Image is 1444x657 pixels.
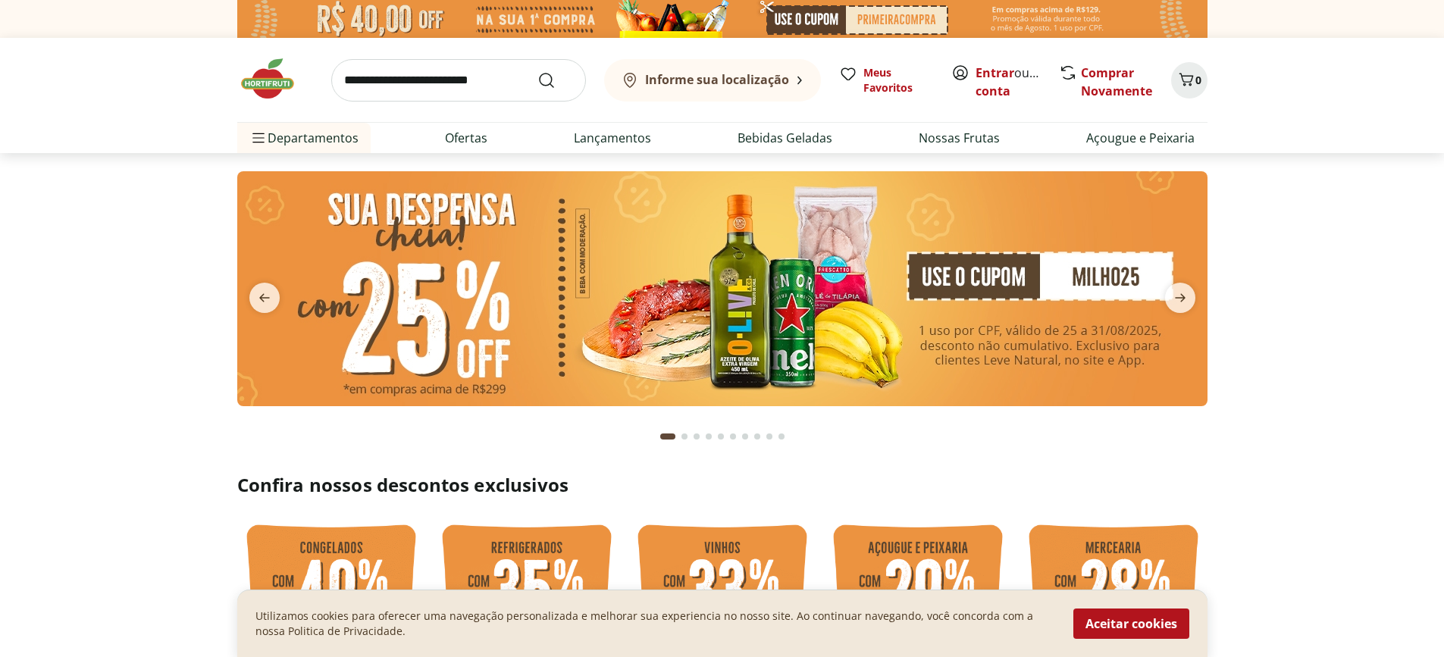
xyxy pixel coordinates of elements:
[715,418,727,455] button: Go to page 5 from fs-carousel
[331,59,586,102] input: search
[237,473,1208,497] h2: Confira nossos descontos exclusivos
[863,65,933,95] span: Meus Favoritos
[657,418,678,455] button: Current page from fs-carousel
[727,418,739,455] button: Go to page 6 from fs-carousel
[237,56,313,102] img: Hortifruti
[255,609,1055,639] p: Utilizamos cookies para oferecer uma navegação personalizada e melhorar sua experiencia no nosso ...
[1153,283,1208,313] button: next
[763,418,775,455] button: Go to page 9 from fs-carousel
[976,64,1059,99] a: Criar conta
[249,120,268,156] button: Menu
[775,418,788,455] button: Go to page 10 from fs-carousel
[1086,129,1195,147] a: Açougue e Peixaria
[1171,62,1208,99] button: Carrinho
[574,129,651,147] a: Lançamentos
[751,418,763,455] button: Go to page 8 from fs-carousel
[1073,609,1189,639] button: Aceitar cookies
[1081,64,1152,99] a: Comprar Novamente
[237,171,1208,406] img: cupom
[445,129,487,147] a: Ofertas
[604,59,821,102] button: Informe sua localização
[1195,73,1201,87] span: 0
[678,418,691,455] button: Go to page 2 from fs-carousel
[976,64,1014,81] a: Entrar
[237,283,292,313] button: previous
[919,129,1000,147] a: Nossas Frutas
[645,71,789,88] b: Informe sua localização
[739,418,751,455] button: Go to page 7 from fs-carousel
[537,71,574,89] button: Submit Search
[249,120,359,156] span: Departamentos
[976,64,1043,100] span: ou
[738,129,832,147] a: Bebidas Geladas
[703,418,715,455] button: Go to page 4 from fs-carousel
[839,65,933,95] a: Meus Favoritos
[691,418,703,455] button: Go to page 3 from fs-carousel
